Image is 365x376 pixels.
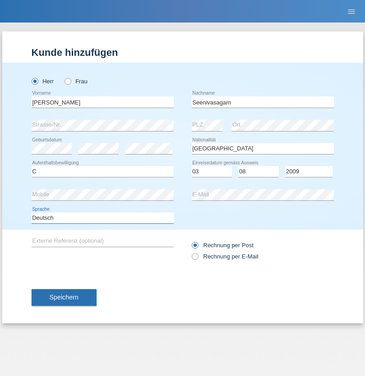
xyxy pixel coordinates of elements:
label: Frau [65,78,88,85]
i: menu [347,7,356,16]
label: Rechnung per Post [192,242,254,249]
label: Rechnung per E-Mail [192,253,259,260]
a: menu [342,9,360,14]
label: Herr [32,78,54,85]
input: Frau [65,78,70,84]
span: Speichern [50,294,79,301]
input: Rechnung per E-Mail [192,253,198,264]
button: Speichern [32,289,97,306]
input: Rechnung per Post [192,242,198,253]
h1: Kunde hinzufügen [32,47,334,58]
input: Herr [32,78,37,84]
